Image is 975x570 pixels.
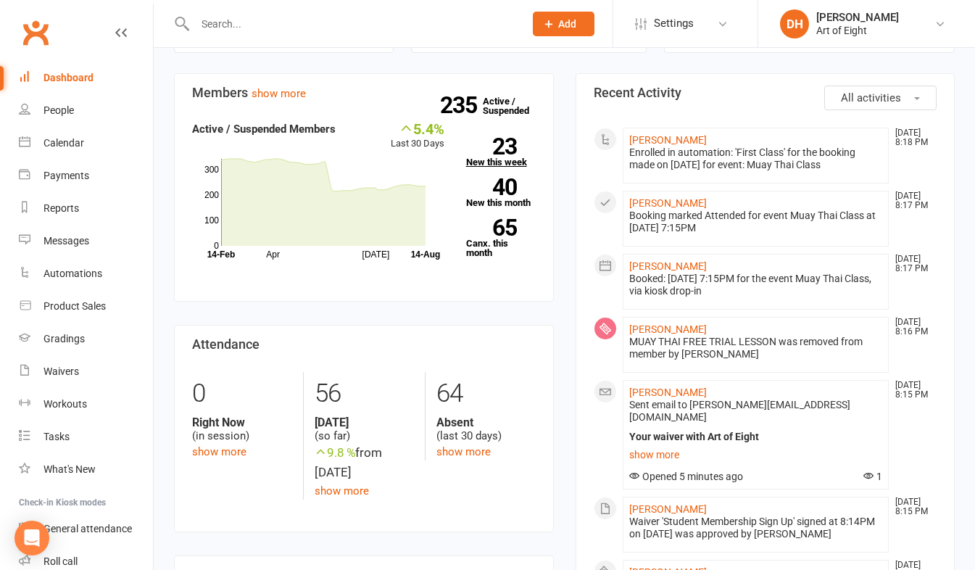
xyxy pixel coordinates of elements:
strong: 235 [440,94,483,116]
div: Roll call [43,555,78,567]
h3: Members [192,86,536,100]
div: Calendar [43,137,84,149]
div: People [43,104,74,116]
a: show more [315,484,369,497]
div: Dashboard [43,72,94,83]
a: [PERSON_NAME] [629,387,707,398]
a: Payments [19,160,153,192]
div: Messages [43,235,89,247]
div: Booked: [DATE] 7:15PM for the event Muay Thai Class, via kiosk drop-in [629,273,883,297]
time: [DATE] 8:16 PM [888,318,936,336]
div: Reports [43,202,79,214]
a: show more [192,445,246,458]
div: General attendance [43,523,132,534]
time: [DATE] 8:17 PM [888,255,936,273]
a: [PERSON_NAME] [629,197,707,209]
strong: 40 [466,176,517,198]
a: Calendar [19,127,153,160]
div: Last 30 Days [391,120,444,152]
a: Waivers [19,355,153,388]
a: 40New this month [466,178,536,207]
span: 1 [863,471,882,482]
a: show more [436,445,491,458]
a: What's New [19,453,153,486]
div: Product Sales [43,300,106,312]
a: show more [629,445,883,465]
time: [DATE] 8:15 PM [888,497,936,516]
div: 56 [315,372,414,416]
a: [PERSON_NAME] [629,260,707,272]
a: 23New this week [466,138,536,167]
button: Add [533,12,594,36]
div: 5.4% [391,120,444,136]
div: (so far) [315,416,414,443]
div: DH [780,9,809,38]
div: Waiver 'Student Membership Sign Up' signed at 8:14PM on [DATE] was approved by [PERSON_NAME] [629,516,883,540]
div: Waivers [43,365,79,377]
strong: 65 [466,217,517,239]
div: MUAY THAI FREE TRIAL LESSON was removed from member by [PERSON_NAME] [629,336,883,360]
div: Booking marked Attended for event Muay Thai Class at [DATE] 7:15PM [629,210,883,234]
div: (in session) [192,416,292,443]
input: Search... [191,14,514,34]
div: 0 [192,372,292,416]
time: [DATE] 8:18 PM [888,128,936,147]
strong: [DATE] [315,416,414,429]
div: Art of Eight [816,24,899,37]
a: [PERSON_NAME] [629,134,707,146]
h3: Recent Activity [594,86,937,100]
div: (last 30 days) [436,416,536,443]
a: Automations [19,257,153,290]
a: Tasks [19,421,153,453]
div: from [DATE] [315,443,414,482]
div: Enrolled in automation: 'First Class' for the booking made on [DATE] for event: Muay Thai Class [629,146,883,171]
div: 64 [436,372,536,416]
h3: Attendance [192,337,536,352]
strong: 23 [466,136,517,157]
a: Messages [19,225,153,257]
div: Workouts [43,398,87,410]
a: Gradings [19,323,153,355]
strong: Active / Suspended Members [192,123,336,136]
button: All activities [824,86,937,110]
a: [PERSON_NAME] [629,503,707,515]
strong: Absent [436,416,536,429]
time: [DATE] 8:15 PM [888,381,936,400]
span: Add [558,18,576,30]
a: [PERSON_NAME] [629,323,707,335]
a: Product Sales [19,290,153,323]
div: Gradings [43,333,85,344]
span: Settings [654,7,694,40]
a: 65Canx. this month [466,219,536,257]
a: Dashboard [19,62,153,94]
div: Your waiver with Art of Eight [629,431,883,443]
time: [DATE] 8:17 PM [888,191,936,210]
strong: Right Now [192,416,292,429]
span: All activities [841,91,901,104]
span: 9.8 % [315,445,355,460]
a: People [19,94,153,127]
a: Workouts [19,388,153,421]
span: Opened 5 minutes ago [629,471,743,482]
div: Tasks [43,431,70,442]
a: Reports [19,192,153,225]
div: Open Intercom Messenger [14,521,49,555]
a: 235Active / Suspended [483,86,547,126]
div: [PERSON_NAME] [816,11,899,24]
a: General attendance kiosk mode [19,513,153,545]
div: Payments [43,170,89,181]
div: Automations [43,268,102,279]
span: Sent email to [PERSON_NAME][EMAIL_ADDRESS][DOMAIN_NAME] [629,399,850,423]
a: Clubworx [17,15,54,51]
div: What's New [43,463,96,475]
a: show more [252,87,306,100]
